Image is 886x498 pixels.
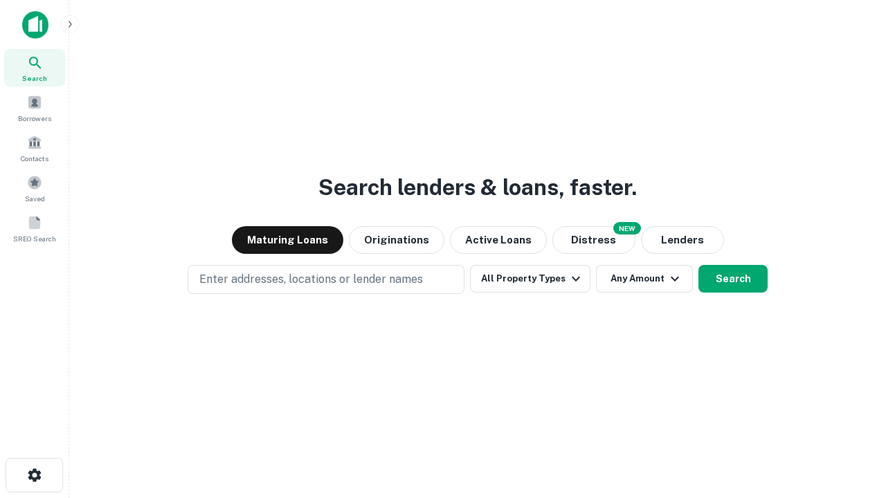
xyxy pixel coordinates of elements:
[25,193,45,204] span: Saved
[596,265,693,293] button: Any Amount
[13,233,56,244] span: SREO Search
[21,153,48,164] span: Contacts
[4,49,65,86] a: Search
[4,210,65,247] a: SREO Search
[22,73,47,84] span: Search
[450,226,547,254] button: Active Loans
[817,387,886,454] iframe: Chat Widget
[470,265,590,293] button: All Property Types
[22,11,48,39] img: capitalize-icon.png
[4,129,65,167] a: Contacts
[4,169,65,207] a: Saved
[232,226,343,254] button: Maturing Loans
[4,89,65,127] a: Borrowers
[188,265,464,294] button: Enter addresses, locations or lender names
[18,113,51,124] span: Borrowers
[641,226,724,254] button: Lenders
[318,171,637,204] h3: Search lenders & loans, faster.
[199,271,423,288] p: Enter addresses, locations or lender names
[349,226,444,254] button: Originations
[552,226,635,254] button: Search distressed loans with lien and other non-mortgage details.
[698,265,768,293] button: Search
[613,222,641,234] div: NEW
